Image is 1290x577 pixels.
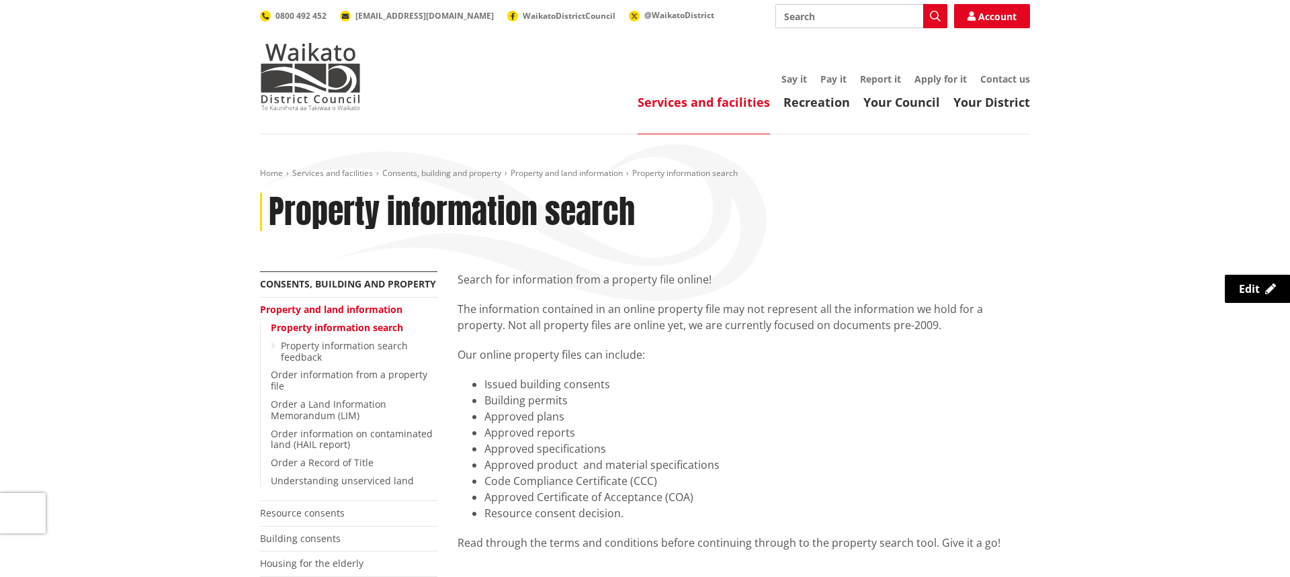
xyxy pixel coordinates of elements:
[638,94,770,110] a: Services and facilities
[1225,275,1290,303] a: Edit
[275,10,327,21] span: 0800 492 452
[271,474,414,487] a: Understanding unserviced land
[458,271,1030,287] p: Search for information from a property file online!
[484,441,1030,457] li: Approved specifications
[954,4,1030,28] a: Account
[632,167,738,179] span: Property information search
[355,10,494,21] span: [EMAIL_ADDRESS][DOMAIN_NAME]
[1239,281,1260,296] span: Edit
[484,457,1030,473] li: Approved product and material specifications
[980,73,1030,85] a: Contact us
[511,167,623,179] a: Property and land information
[953,94,1030,110] a: Your District
[260,167,283,179] a: Home
[507,10,615,21] a: WaikatoDistrictCouncil
[271,321,403,334] a: Property information search
[458,535,1030,551] div: Read through the terms and conditions before continuing through to the property search tool. Give...
[281,339,408,363] a: Property information search feedback
[271,427,433,451] a: Order information on contaminated land (HAIL report)
[260,557,363,570] a: Housing for the elderly
[260,532,341,545] a: Building consents
[484,376,1030,392] li: Issued building consents
[484,425,1030,441] li: Approved reports
[820,73,847,85] a: Pay it
[260,303,402,316] a: Property and land information
[458,301,1030,333] p: The information contained in an online property file may not represent all the information we hol...
[783,94,850,110] a: Recreation
[484,473,1030,489] li: Code Compliance Certificate (CCC)
[292,167,373,179] a: Services and facilities
[260,10,327,21] a: 0800 492 452
[260,506,345,519] a: Resource consents
[781,73,807,85] a: Say it
[271,398,386,422] a: Order a Land Information Memorandum (LIM)
[629,9,714,21] a: @WaikatoDistrict
[523,10,615,21] span: WaikatoDistrictCouncil
[863,94,940,110] a: Your Council
[260,43,361,110] img: Waikato District Council - Te Kaunihera aa Takiwaa o Waikato
[914,73,967,85] a: Apply for it
[775,4,947,28] input: Search input
[271,456,374,469] a: Order a Record of Title
[644,9,714,21] span: @WaikatoDistrict
[484,505,1030,521] li: Resource consent decision.
[484,408,1030,425] li: Approved plans
[340,10,494,21] a: [EMAIL_ADDRESS][DOMAIN_NAME]
[860,73,901,85] a: Report it
[269,193,635,232] h1: Property information search
[271,368,427,392] a: Order information from a property file
[484,489,1030,505] li: Approved Certificate of Acceptance (COA)
[260,168,1030,179] nav: breadcrumb
[260,277,436,290] a: Consents, building and property
[458,347,645,362] span: Our online property files can include:
[382,167,501,179] a: Consents, building and property
[484,392,1030,408] li: Building permits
